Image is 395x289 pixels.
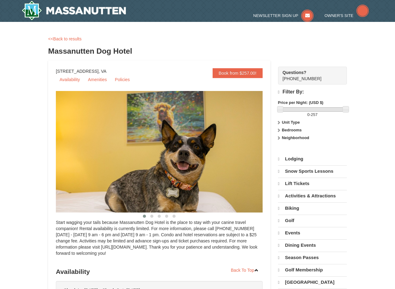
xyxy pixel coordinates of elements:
[325,13,369,18] a: Owner's Site
[48,45,347,57] h3: Massanutten Dog Hotel
[307,112,310,117] span: 0
[56,219,263,262] div: Start wagging your tails because Massanutten Dog Hotel is the place to stay with your canine trav...
[282,135,309,140] strong: Neighborhood
[278,100,323,105] strong: Price per Night: (USD $)
[213,68,263,78] a: Book from $257.00!
[325,13,354,18] span: Owner's Site
[278,276,347,288] a: [GEOGRAPHIC_DATA]
[278,165,347,177] a: Snow Sports Lessons
[278,264,347,276] a: Golf Membership
[278,252,347,263] a: Season Passes
[48,36,81,41] a: <<Back to results
[278,89,347,95] h4: Filter By:
[278,112,347,118] label: -
[283,70,306,75] strong: Questions?
[278,178,347,189] a: Lift Tickets
[282,120,300,125] strong: Unit Type
[278,239,347,251] a: Dining Events
[278,190,347,202] a: Activities & Attractions
[84,75,110,84] a: Amenities
[111,75,133,84] a: Policies
[22,1,126,20] a: Massanutten Resort
[282,128,301,132] strong: Bedrooms
[278,202,347,214] a: Biking
[253,13,314,18] a: Newsletter Sign Up
[56,75,84,84] a: Availability
[311,112,318,117] span: 257
[283,69,336,81] span: [PHONE_NUMBER]
[22,1,126,20] img: Massanutten Resort Logo
[227,266,263,275] a: Back To Top
[278,227,347,239] a: Events
[56,91,278,213] img: 27428181-5-81c892a3.jpg
[56,266,263,278] h3: Availability
[278,153,347,165] a: Lodging
[253,13,298,18] span: Newsletter Sign Up
[278,215,347,226] a: Golf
